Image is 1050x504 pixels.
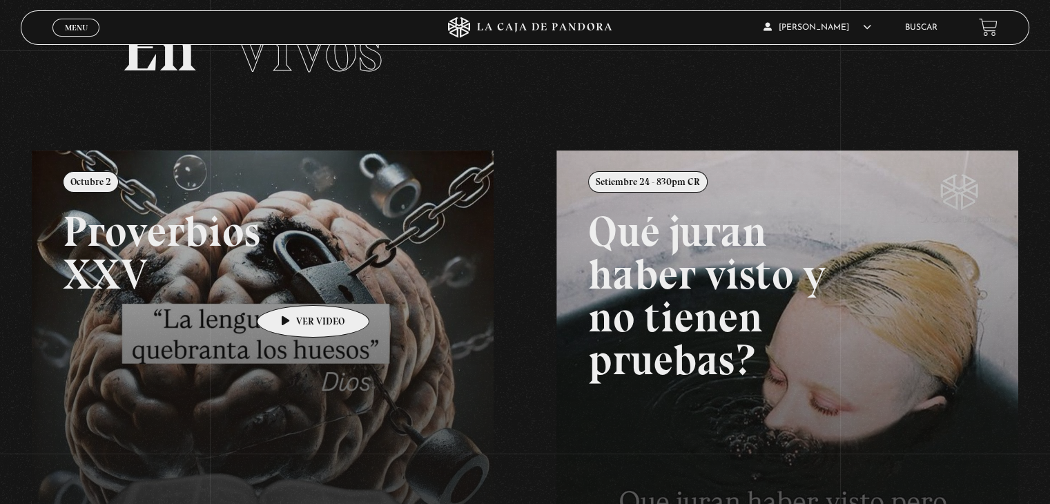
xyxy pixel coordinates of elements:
[121,16,928,81] h2: En
[232,9,382,88] span: Vivos
[905,23,937,32] a: Buscar
[60,35,93,44] span: Cerrar
[764,23,871,32] span: [PERSON_NAME]
[979,18,998,37] a: View your shopping cart
[65,23,88,32] span: Menu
